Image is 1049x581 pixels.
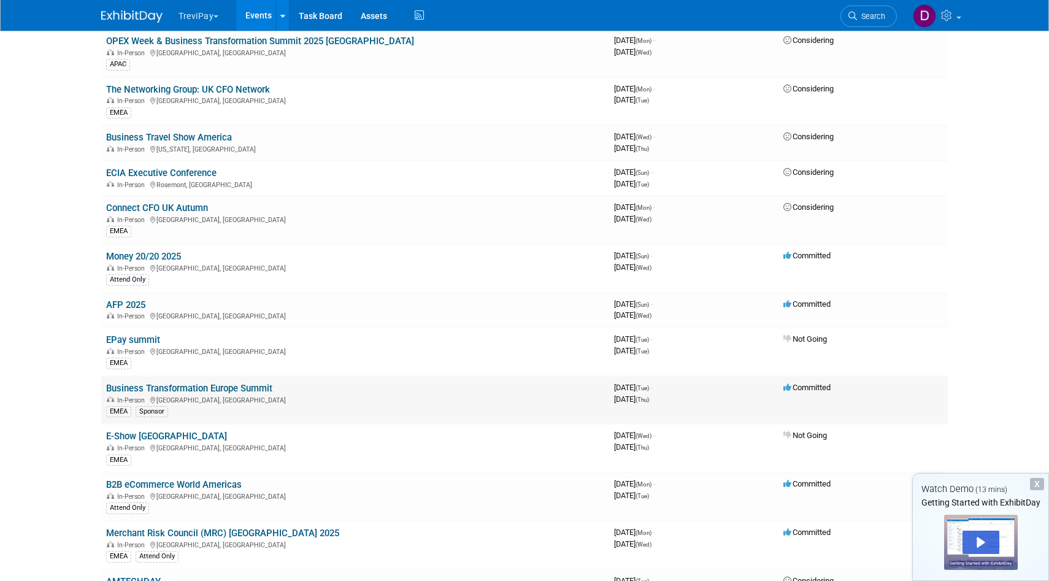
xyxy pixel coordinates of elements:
[614,394,649,404] span: [DATE]
[117,493,148,501] span: In-Person
[614,36,655,45] span: [DATE]
[106,394,604,404] div: [GEOGRAPHIC_DATA], [GEOGRAPHIC_DATA]
[106,179,604,189] div: Rosemont, [GEOGRAPHIC_DATA]
[106,274,149,285] div: Attend Only
[107,312,114,318] img: In-Person Event
[106,528,339,539] a: Merchant Risk Council (MRC) [GEOGRAPHIC_DATA] 2025
[106,334,160,345] a: EPay summit
[614,84,655,93] span: [DATE]
[106,107,131,118] div: EMEA
[614,202,655,212] span: [DATE]
[636,49,651,56] span: (Wed)
[783,299,831,309] span: Committed
[106,539,604,549] div: [GEOGRAPHIC_DATA], [GEOGRAPHIC_DATA]
[106,406,131,417] div: EMEA
[636,216,651,223] span: (Wed)
[106,358,131,369] div: EMEA
[106,202,208,214] a: Connect CFO UK Autumn
[636,336,649,343] span: (Tue)
[614,179,649,188] span: [DATE]
[636,134,651,140] span: (Wed)
[653,202,655,212] span: -
[117,145,148,153] span: In-Person
[117,49,148,57] span: In-Person
[636,145,649,152] span: (Thu)
[653,479,655,488] span: -
[614,383,653,392] span: [DATE]
[614,144,649,153] span: [DATE]
[136,406,168,417] div: Sponsor
[614,299,653,309] span: [DATE]
[913,4,936,28] img: Donnachad Krüger
[783,431,827,440] span: Not Going
[636,301,649,308] span: (Sun)
[913,496,1048,509] div: Getting Started with ExhibitDay
[636,37,651,44] span: (Mon)
[107,264,114,271] img: In-Person Event
[840,6,897,27] a: Search
[783,36,834,45] span: Considering
[107,97,114,103] img: In-Person Event
[106,167,217,179] a: ECIA Executive Conference
[636,529,651,536] span: (Mon)
[106,479,242,490] a: B2B eCommerce World Americas
[107,216,114,222] img: In-Person Event
[783,528,831,537] span: Committed
[636,396,649,403] span: (Thu)
[614,346,649,355] span: [DATE]
[651,299,653,309] span: -
[636,312,651,319] span: (Wed)
[107,348,114,354] img: In-Person Event
[106,442,604,452] div: [GEOGRAPHIC_DATA], [GEOGRAPHIC_DATA]
[614,214,651,223] span: [DATE]
[107,145,114,152] img: In-Person Event
[117,541,148,549] span: In-Person
[653,36,655,45] span: -
[614,95,649,104] span: [DATE]
[636,541,651,548] span: (Wed)
[783,167,834,177] span: Considering
[783,202,834,212] span: Considering
[117,264,148,272] span: In-Person
[614,491,649,500] span: [DATE]
[106,47,604,57] div: [GEOGRAPHIC_DATA], [GEOGRAPHIC_DATA]
[783,479,831,488] span: Committed
[636,253,649,260] span: (Sun)
[614,251,653,260] span: [DATE]
[857,12,885,21] span: Search
[107,396,114,402] img: In-Person Event
[117,181,148,189] span: In-Person
[636,86,651,93] span: (Mon)
[1030,478,1044,490] div: Dismiss
[614,334,653,344] span: [DATE]
[106,59,130,70] div: APAC
[106,383,272,394] a: Business Transformation Europe Summit
[106,95,604,105] div: [GEOGRAPHIC_DATA], [GEOGRAPHIC_DATA]
[651,334,653,344] span: -
[783,334,827,344] span: Not Going
[106,226,131,237] div: EMEA
[106,491,604,501] div: [GEOGRAPHIC_DATA], [GEOGRAPHIC_DATA]
[783,383,831,392] span: Committed
[117,312,148,320] span: In-Person
[614,263,651,272] span: [DATE]
[107,444,114,450] img: In-Person Event
[614,479,655,488] span: [DATE]
[107,493,114,499] img: In-Person Event
[636,433,651,439] span: (Wed)
[653,132,655,141] span: -
[614,132,655,141] span: [DATE]
[783,84,834,93] span: Considering
[636,444,649,451] span: (Thu)
[783,251,831,260] span: Committed
[106,251,181,262] a: Money 20/20 2025
[653,528,655,537] span: -
[614,539,651,548] span: [DATE]
[117,348,148,356] span: In-Person
[636,493,649,499] span: (Tue)
[106,36,414,47] a: OPEX Week & Business Transformation Summit 2025 [GEOGRAPHIC_DATA]
[107,181,114,187] img: In-Person Event
[106,502,149,514] div: Attend Only
[117,97,148,105] span: In-Person
[106,551,131,562] div: EMEA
